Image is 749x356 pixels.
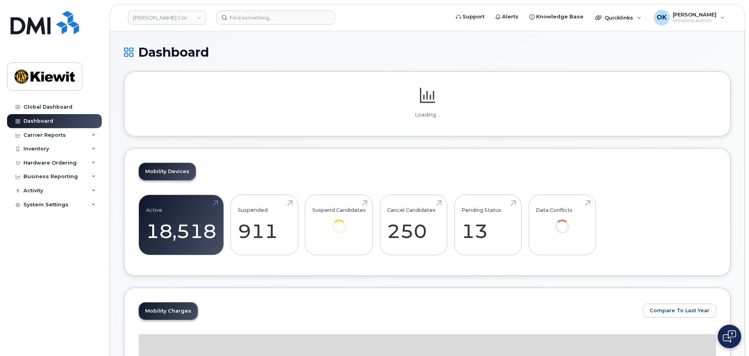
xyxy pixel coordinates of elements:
[124,45,731,59] h1: Dashboard
[387,199,440,251] a: Cancel Candidates 250
[650,307,709,314] span: Compare To Last Year
[536,199,589,244] a: Data Conflicts
[461,199,514,251] a: Pending Status 13
[139,111,716,118] p: Loading...
[238,199,291,251] a: Suspended 911
[643,304,716,318] button: Compare To Last Year
[312,199,366,244] a: Suspend Candidates
[139,302,198,320] a: Mobility Charges
[146,199,216,251] a: Active 18,518
[723,330,736,343] img: Open chat
[139,163,196,180] a: Mobility Devices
